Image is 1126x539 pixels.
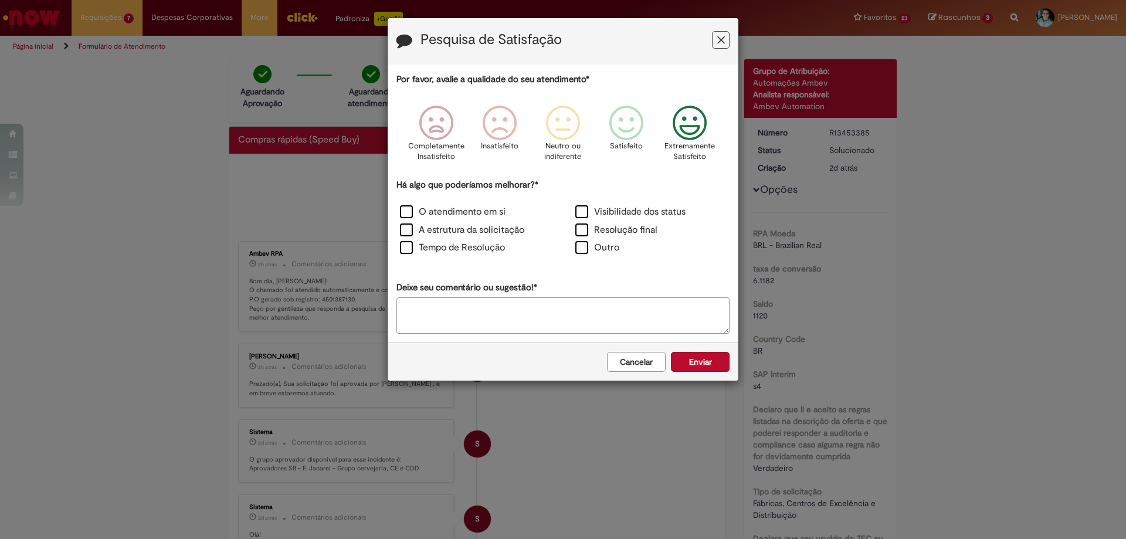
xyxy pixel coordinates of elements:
p: Extremamente Satisfeito [664,141,715,162]
p: Neutro ou indiferente [542,141,584,162]
button: Cancelar [607,352,666,372]
p: Insatisfeito [481,141,518,152]
label: O atendimento em si [400,205,506,219]
div: Satisfeito [596,97,656,177]
button: Enviar [671,352,730,372]
label: Tempo de Resolução [400,241,505,255]
div: Extremamente Satisfeito [660,97,720,177]
div: Completamente Insatisfeito [406,97,466,177]
label: Outro [575,241,619,255]
div: Insatisfeito [470,97,530,177]
label: Resolução final [575,223,657,237]
label: Pesquisa de Satisfação [420,32,562,48]
div: Neutro ou indiferente [533,97,593,177]
label: Por favor, avalie a qualidade do seu atendimento* [396,73,589,86]
label: Deixe seu comentário ou sugestão!* [396,282,537,294]
div: Há algo que poderíamos melhorar?* [396,179,730,258]
p: Satisfeito [610,141,643,152]
label: A estrutura da solicitação [400,223,524,237]
label: Visibilidade dos status [575,205,686,219]
p: Completamente Insatisfeito [408,141,464,162]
